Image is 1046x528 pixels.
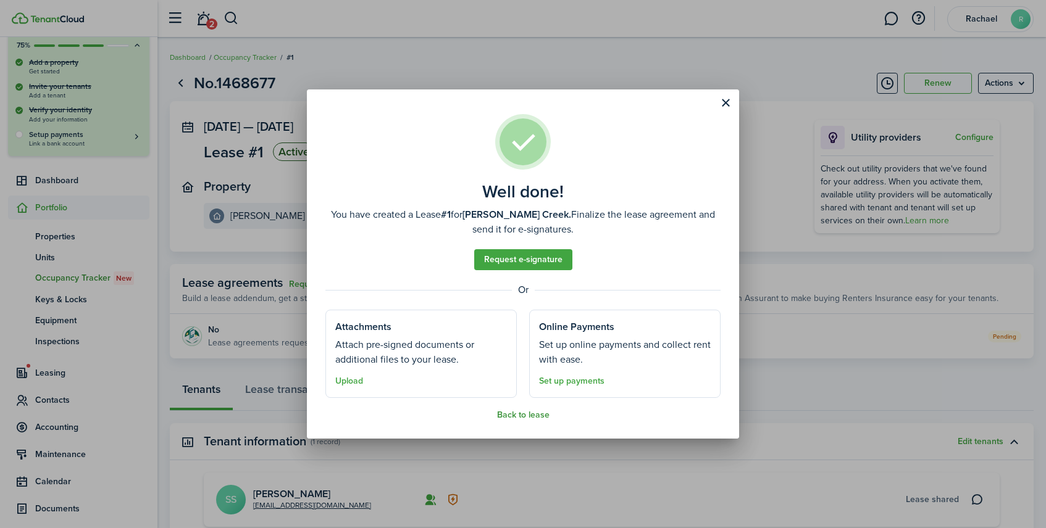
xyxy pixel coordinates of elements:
[497,410,550,420] button: Back to lease
[335,376,363,386] button: Upload
[482,182,564,202] well-done-title: Well done!
[462,207,571,221] b: [PERSON_NAME] Creek.
[335,337,507,367] well-done-section-description: Attach pre-signed documents or additional files to your lease.
[539,320,614,334] well-done-section-title: Online Payments
[715,93,736,113] button: Close modal
[539,376,605,386] a: Set up payments
[325,207,721,237] well-done-description: You have created a Lease for Finalize the lease agreement and send it for e-signatures.
[441,207,451,221] b: #1
[335,320,391,334] well-done-section-title: Attachments
[325,283,721,297] well-done-separator: Or
[539,337,711,367] well-done-section-description: Set up online payments and collect rent with ease.
[474,249,572,270] a: Request e-signature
